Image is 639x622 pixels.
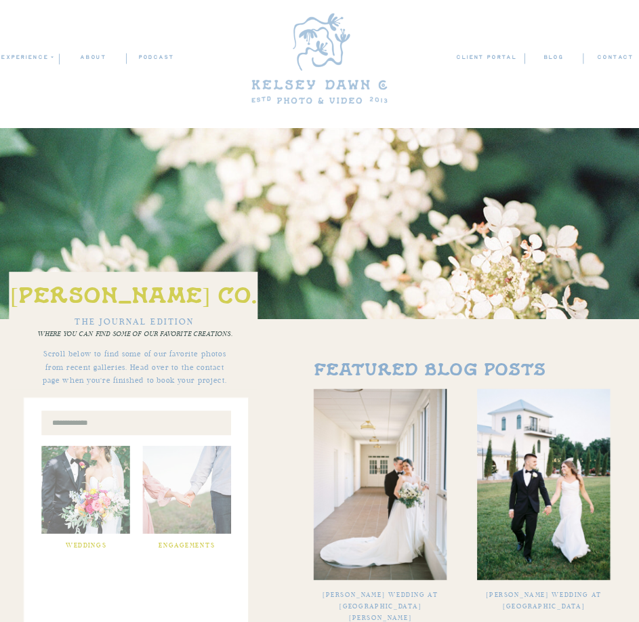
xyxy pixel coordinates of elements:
h3: the journal edition [47,314,222,327]
img: Bride and groom hold hands outside Blackberry Ridge in Trenton, Georgia [477,389,610,580]
p: Where you can find some of our favorite creations. [31,329,238,345]
h1: [PERSON_NAME] co. [9,285,257,311]
a: podcast [127,53,185,63]
a: ABOUT [60,53,126,63]
p: Scroll below to find some of our favorite photos from recent galleries. Head over to the contact ... [39,348,230,389]
a: Griswold Wedding at Fort Payne First Baptist Church [314,389,447,580]
a: Engagements [148,541,226,556]
a: [PERSON_NAME] Wedding at [GEOGRAPHIC_DATA] [486,593,602,610]
a: blog [524,53,583,63]
a: Weddings [47,541,125,556]
h1: Featured Blog Posts [314,362,611,393]
a: experience [1,53,52,62]
a: client portal [456,53,520,64]
a: contact [597,53,634,64]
